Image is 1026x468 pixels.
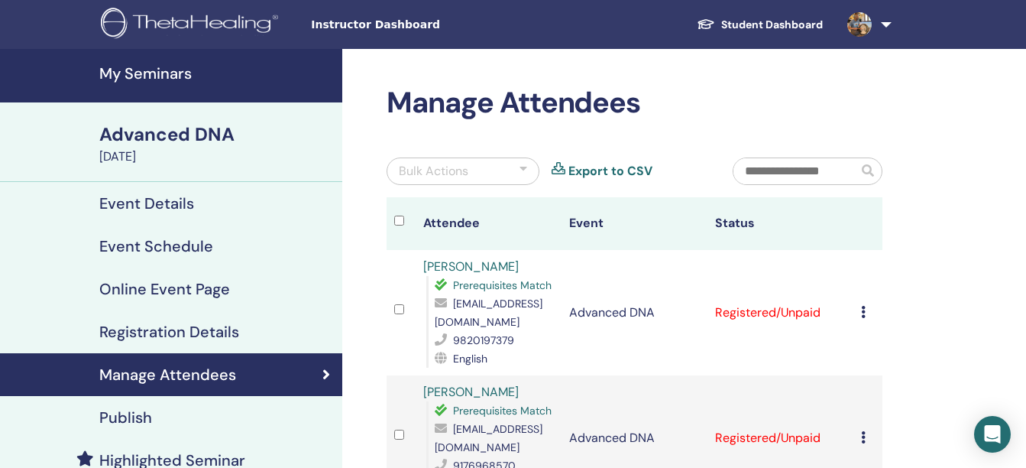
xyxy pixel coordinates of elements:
div: Advanced DNA [99,122,333,148]
span: Prerequisites Match [453,278,552,292]
td: Advanced DNA [562,250,707,375]
span: Prerequisites Match [453,404,552,418]
a: Export to CSV [568,162,652,180]
a: Student Dashboard [685,11,835,39]
div: [DATE] [99,148,333,166]
h4: Registration Details [99,323,239,341]
span: 9820197379 [453,333,514,347]
h2: Manage Attendees [387,86,882,121]
h4: Manage Attendees [99,366,236,384]
h4: Event Details [99,194,194,213]
span: English [453,352,487,366]
th: Event [562,197,707,250]
h4: Online Event Page [99,280,230,298]
a: [PERSON_NAME] [423,258,519,275]
a: Advanced DNA[DATE] [90,122,342,166]
span: Instructor Dashboard [311,17,540,33]
h4: Publish [99,408,152,427]
div: Open Intercom Messenger [974,416,1011,453]
span: [EMAIL_ADDRESS][DOMAIN_NAME] [435,422,542,454]
img: default.jpg [847,12,872,37]
th: Status [707,197,853,250]
a: [PERSON_NAME] [423,384,519,400]
th: Attendee [416,197,562,250]
div: Bulk Actions [399,162,468,180]
img: graduation-cap-white.svg [697,18,715,31]
img: logo.png [101,8,283,42]
span: [EMAIL_ADDRESS][DOMAIN_NAME] [435,297,542,329]
h4: Event Schedule [99,237,213,255]
h4: My Seminars [99,64,333,83]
